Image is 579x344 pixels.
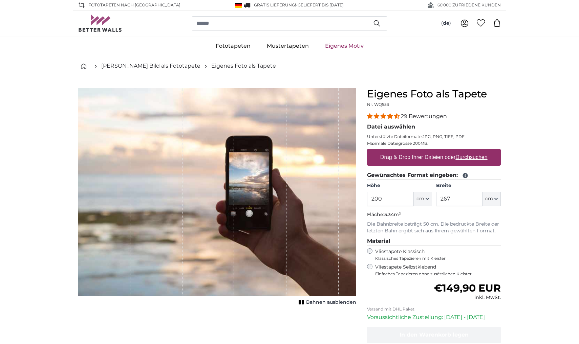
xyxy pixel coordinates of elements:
span: 29 Bewertungen [401,113,447,119]
p: Die Bahnbreite beträgt 50 cm. Die bedruckte Breite der letzten Bahn ergibt sich aus Ihrem gewählt... [367,221,501,234]
nav: breadcrumbs [78,55,501,77]
span: Geliefert bis [DATE] [298,2,344,7]
legend: Material [367,237,501,246]
a: Eigenes Foto als Tapete [211,62,276,70]
p: Fläche: [367,211,501,218]
img: Deutschland [235,3,242,8]
button: cm [482,192,501,206]
label: Drag & Drop Ihrer Dateien oder [378,151,490,164]
span: €149,90 EUR [434,282,501,294]
a: Fototapeten [208,37,259,55]
label: Vliestapete Klassisch [375,248,495,261]
div: 1 of 1 [78,88,356,307]
img: Betterwalls [78,15,122,32]
button: In den Warenkorb legen [367,327,501,343]
label: Breite [436,182,501,189]
a: Eigenes Motiv [317,37,372,55]
p: Maximale Dateigrösse 200MB. [367,141,501,146]
span: Nr. WQ553 [367,102,389,107]
button: Bahnen ausblenden [297,298,356,307]
p: Voraussichtliche Zustellung: [DATE] - [DATE] [367,313,501,321]
legend: Gewünschtes Format eingeben: [367,171,501,180]
span: Fototapeten nach [GEOGRAPHIC_DATA] [88,2,180,8]
span: 60'000 ZUFRIEDENE KUNDEN [437,2,501,8]
span: 5.34m² [384,211,401,217]
label: Höhe [367,182,432,189]
span: Einfaches Tapezieren ohne zusätzlichen Kleister [375,271,501,277]
legend: Datei auswählen [367,123,501,131]
p: Versand mit DHL Paket [367,306,501,312]
span: cm [485,196,493,202]
div: inkl. MwSt. [434,294,501,301]
a: [PERSON_NAME] Bild als Fototapete [101,62,200,70]
label: Vliestapete Selbstklebend [375,264,501,277]
a: Mustertapeten [259,37,317,55]
span: 4.34 stars [367,113,401,119]
span: GRATIS Lieferung! [254,2,296,7]
u: Durchsuchen [456,154,488,160]
button: (de) [436,17,456,29]
p: Unterstützte Dateiformate JPG, PNG, TIFF, PDF. [367,134,501,139]
span: Bahnen ausblenden [306,299,356,306]
span: Klassisches Tapezieren mit Kleister [375,256,495,261]
button: cm [414,192,432,206]
span: In den Warenkorb legen [400,331,469,338]
span: - [296,2,344,7]
h1: Eigenes Foto als Tapete [367,88,501,100]
span: cm [416,196,424,202]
